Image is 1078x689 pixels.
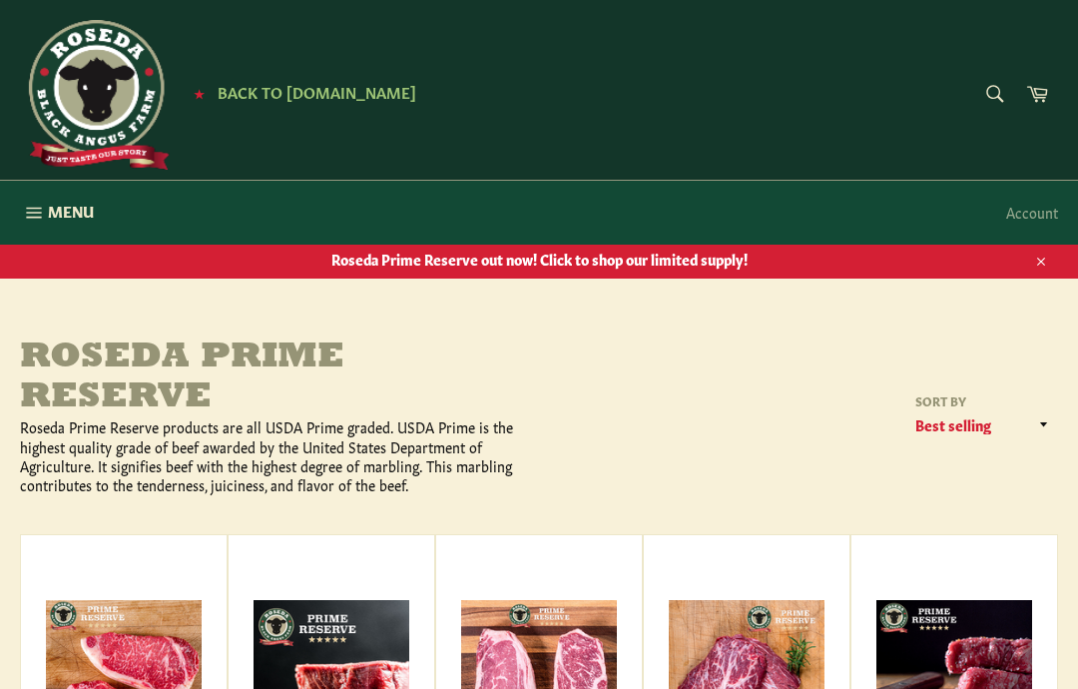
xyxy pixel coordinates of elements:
span: Back to [DOMAIN_NAME] [218,81,416,102]
p: Roseda Prime Reserve products are all USDA Prime graded. USDA Prime is the highest quality grade ... [20,417,539,494]
a: ★ Back to [DOMAIN_NAME] [184,85,416,101]
h1: Roseda Prime Reserve [20,339,539,417]
span: ★ [194,85,205,101]
label: Sort by [908,392,1058,409]
a: Account [996,183,1068,242]
span: Menu [48,201,94,222]
img: Roseda Beef [20,20,170,170]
